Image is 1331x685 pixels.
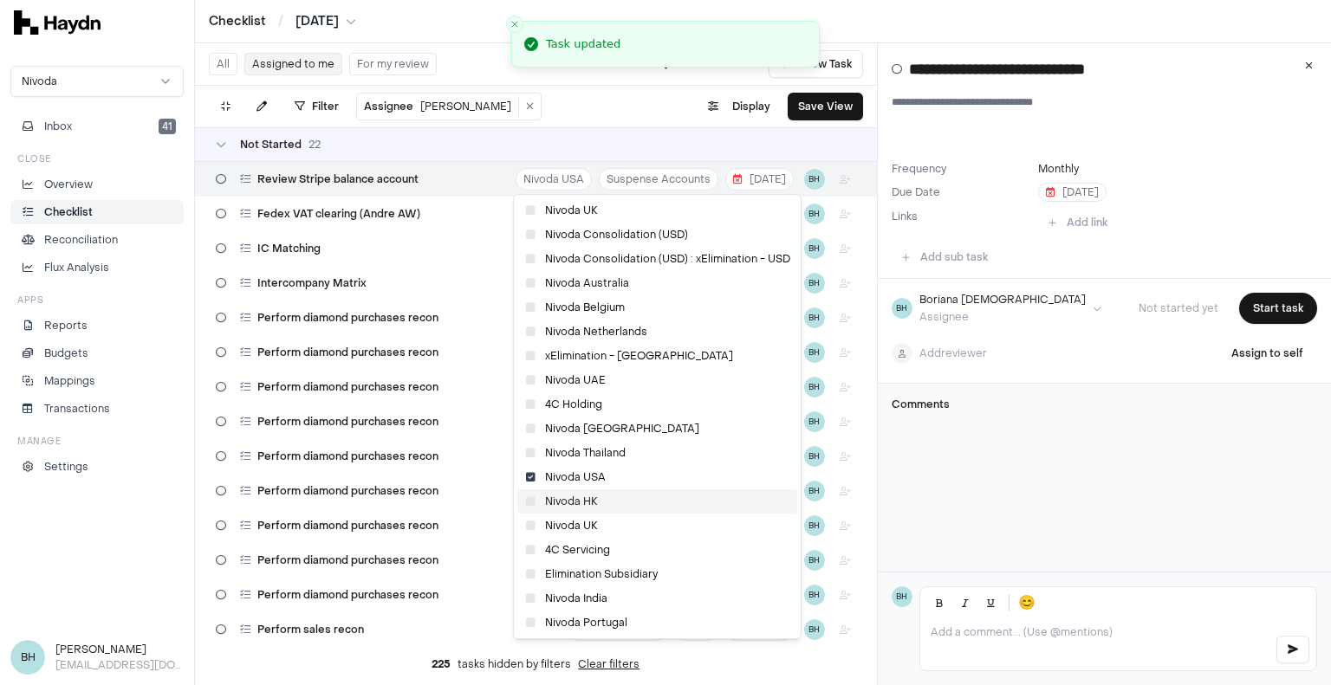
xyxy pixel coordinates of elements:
div: Nivoda USA [513,194,802,639]
div: Nivoda Australia [517,271,797,295]
div: Elimination Subsidiary [517,562,797,586]
div: Nivoda UK [517,198,797,223]
div: Nivoda Consolidation (USD) [517,223,797,247]
div: Nivoda Belgium [517,295,797,320]
div: Nivoda Netherlands [517,320,797,344]
div: xElimination - [GEOGRAPHIC_DATA] [517,344,797,368]
div: 4C Holding [517,392,797,417]
div: 4C Servicing [517,538,797,562]
div: Nivoda Portugal [517,611,797,635]
div: Nivoda Thailand [517,441,797,465]
div: Nivoda HK [517,489,797,514]
div: Nivoda UAE [517,368,797,392]
div: Nivoda USA [517,465,797,489]
div: Nivoda Consolidation (USD) : xElimination - USD [517,247,797,271]
div: Nivoda [GEOGRAPHIC_DATA] [517,417,797,441]
div: Nivoda UK [517,514,797,538]
div: Nivoda India [517,586,797,611]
